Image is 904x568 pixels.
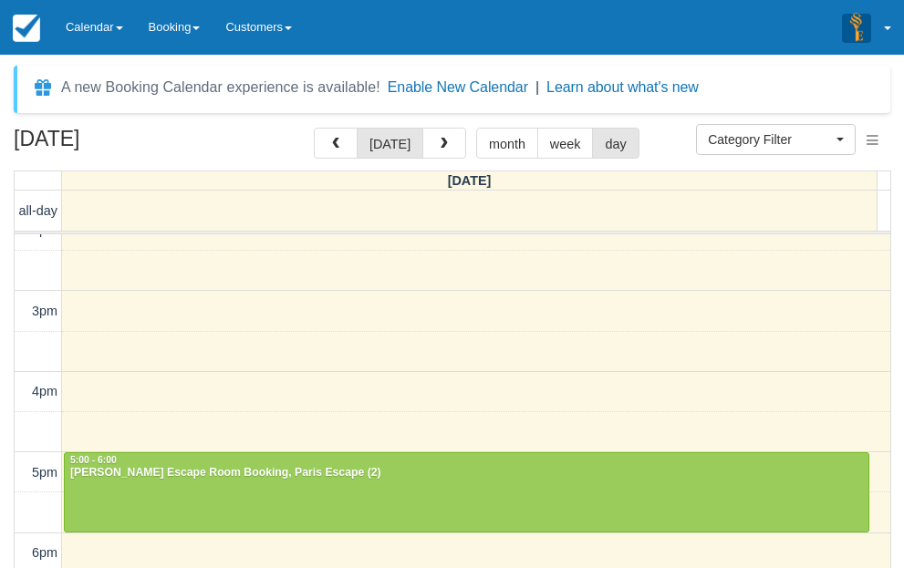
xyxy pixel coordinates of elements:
span: 5pm [32,465,57,480]
span: | [535,79,539,95]
button: Enable New Calendar [388,78,528,97]
span: 3pm [32,304,57,318]
div: A new Booking Calendar experience is available! [61,77,380,98]
span: 6pm [32,545,57,560]
h2: [DATE] [14,128,244,161]
span: 5:00 - 6:00 [70,455,117,465]
span: [DATE] [448,173,492,188]
span: 4pm [32,384,57,398]
div: [PERSON_NAME] Escape Room Booking, Paris Escape (2) [69,466,864,480]
img: checkfront-main-nav-mini-logo.png [13,15,40,42]
button: week [537,128,594,159]
button: month [476,128,538,159]
img: A3 [842,13,871,42]
button: day [592,128,639,159]
a: Learn about what's new [546,79,699,95]
button: Category Filter [696,124,856,155]
button: [DATE] [357,128,423,159]
span: Category Filter [708,130,832,149]
span: all-day [19,203,57,218]
a: 5:00 - 6:00[PERSON_NAME] Escape Room Booking, Paris Escape (2) [64,452,869,532]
